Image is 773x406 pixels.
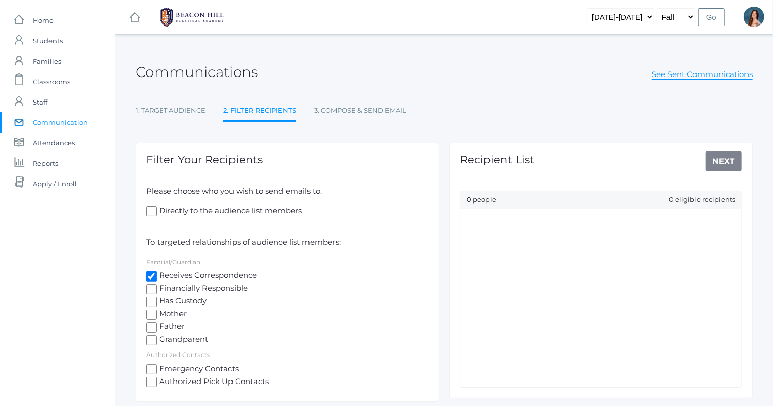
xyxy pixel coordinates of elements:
[157,308,187,321] span: Mother
[33,173,77,194] span: Apply / Enroll
[146,237,428,248] p: To targeted relationships of audience list members:
[669,195,735,205] span: 0 eligible recipients
[33,133,75,153] span: Attendances
[136,100,205,121] a: 1. Target Audience
[157,295,207,308] span: Has Custody
[157,321,185,334] span: Father
[146,258,200,266] label: Familial/Guardian
[33,92,47,112] span: Staff
[136,64,258,80] h2: Communications
[153,5,230,30] img: BHCALogos-05-308ed15e86a5a0abce9b8dd61676a3503ac9727e845dece92d48e8588c001991.png
[146,322,157,333] input: Father
[223,100,296,122] a: 2. Filter Recipients
[157,334,208,346] span: Grandparent
[146,335,157,345] input: Grandparent
[314,100,406,121] a: 3. Compose & Send Email
[744,7,764,27] div: Rebecca Salazar
[652,69,753,80] a: See Sent Communications
[157,270,257,283] span: Receives Correspondence
[460,191,741,209] div: 0 people
[146,364,157,374] input: Emergency Contacts
[33,10,54,31] span: Home
[33,31,63,51] span: Students
[157,363,239,376] span: Emergency Contacts
[146,351,210,359] label: Authorized Contacts
[157,283,248,295] span: Financially Responsible
[157,376,269,389] span: Authorized Pick Up Contacts
[146,206,157,216] input: Directly to the audience list members
[33,71,70,92] span: Classrooms
[146,186,428,197] p: Please choose who you wish to send emails to.
[146,271,157,282] input: Receives Correspondence
[146,154,263,165] h1: Filter Your Recipients
[698,8,725,26] input: Go
[146,297,157,307] input: Has Custody
[157,205,302,218] span: Directly to the audience list members
[146,284,157,294] input: Financially Responsible
[146,310,157,320] input: Mother
[146,377,157,387] input: Authorized Pick Up Contacts
[460,154,534,165] h1: Recipient List
[33,51,61,71] span: Families
[33,112,88,133] span: Communication
[33,153,58,173] span: Reports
